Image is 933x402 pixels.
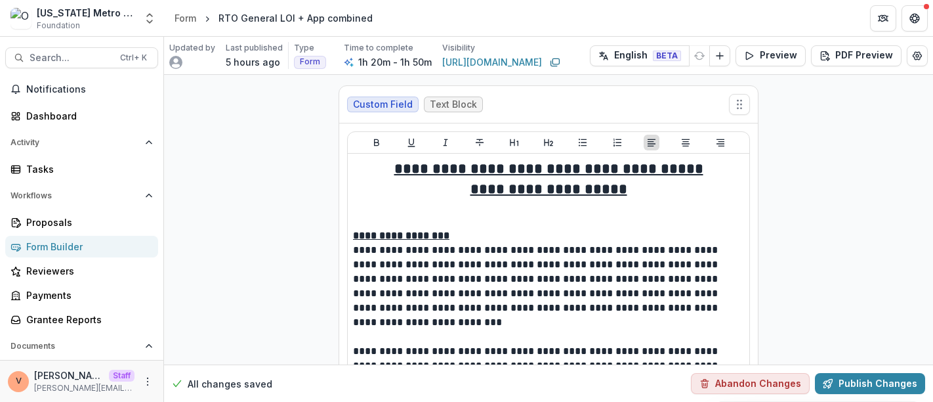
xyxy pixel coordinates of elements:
[37,6,135,20] div: [US_STATE] Metro Planning Workflow Sandbox
[438,135,453,150] button: Italicize
[404,135,419,150] button: Underline
[16,377,22,386] div: Venkat
[691,373,810,394] button: Abandon Changes
[10,191,140,200] span: Workflows
[26,288,148,302] div: Payments
[358,55,432,69] p: 1h 20m - 1h 50m
[5,336,158,357] button: Open Documents
[902,5,928,32] button: Get Help
[26,240,148,254] div: Form Builder
[575,135,591,150] button: Bullet List
[689,45,710,66] button: Refresh Translation
[117,51,150,65] div: Ctrl + K
[10,342,140,351] span: Documents
[5,132,158,153] button: Open Activity
[188,377,272,391] p: All changes saved
[541,135,556,150] button: Heading 2
[5,47,158,68] button: Search...
[5,158,158,180] a: Tasks
[547,55,563,70] button: Copy link
[294,42,314,54] p: Type
[5,79,158,100] button: Notifications
[300,57,320,66] span: Form
[26,313,148,326] div: Grantee Reports
[709,45,730,66] button: Add Language
[442,55,542,69] a: [URL][DOMAIN_NAME]
[169,56,182,69] svg: avatar
[34,382,135,394] p: [PERSON_NAME][EMAIL_ADDRESS][DOMAIN_NAME]
[472,135,487,150] button: Strike
[442,42,475,54] p: Visibility
[736,45,806,66] button: Preview
[169,42,215,54] p: Updated by
[5,309,158,330] a: Grantee Reports
[870,5,896,32] button: Partners
[140,5,159,32] button: Open entity switcher
[5,260,158,282] a: Reviewers
[353,99,413,110] span: Custom Field
[218,11,373,25] div: RTO General LOI + App combined
[226,42,283,54] p: Last published
[37,20,80,32] span: Foundation
[5,212,158,233] a: Proposals
[907,45,928,66] button: Edit Form Settings
[175,11,196,25] div: Form
[26,109,148,123] div: Dashboard
[713,135,728,150] button: Align Right
[109,370,135,382] p: Staff
[344,42,413,54] p: Time to complete
[430,99,477,110] span: Text Block
[5,105,158,127] a: Dashboard
[10,8,31,29] img: Oregon Metro Planning Workflow Sandbox
[678,135,694,150] button: Align Center
[34,368,104,382] p: [PERSON_NAME]
[590,45,690,66] button: English BETA
[729,94,750,115] button: Move field
[26,84,153,95] span: Notifications
[226,55,280,69] p: 5 hours ago
[169,9,201,28] a: Form
[811,45,902,66] button: PDF Preview
[140,374,155,390] button: More
[815,373,925,394] button: Publish Changes
[5,236,158,257] a: Form Builder
[169,9,378,28] nav: breadcrumb
[610,135,625,150] button: Ordered List
[644,135,659,150] button: Align Left
[369,135,384,150] button: Bold
[26,215,148,229] div: Proposals
[507,135,522,150] button: Heading 1
[5,185,158,206] button: Open Workflows
[26,264,148,278] div: Reviewers
[5,284,158,306] a: Payments
[26,162,148,176] div: Tasks
[30,53,112,64] span: Search...
[10,138,140,147] span: Activity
